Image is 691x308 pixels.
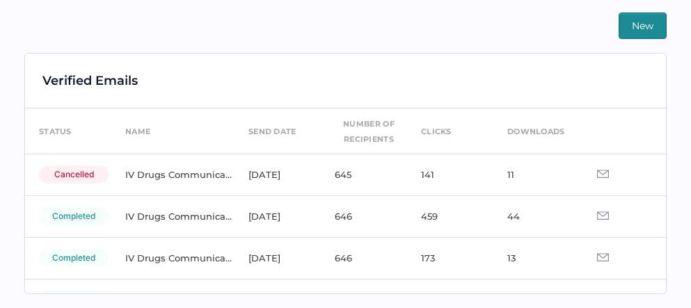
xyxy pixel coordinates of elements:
[235,237,321,279] td: [DATE]
[39,124,72,139] div: status
[335,116,403,147] div: number of recipients
[111,154,235,195] td: IV Drugs Communications
[111,195,235,237] td: IV Drugs Communications
[407,237,493,279] td: 173
[39,249,109,267] div: completed
[321,154,407,195] td: 645
[235,195,321,237] td: [DATE]
[111,237,235,279] td: IV Drugs Communications
[407,154,493,195] td: 141
[39,165,109,184] div: cancelled
[321,195,407,237] td: 646
[493,154,580,195] td: 11
[632,13,653,38] span: New
[42,71,138,90] div: Verified Emails
[125,124,150,139] div: name
[235,154,321,195] td: [DATE]
[421,124,452,139] div: clicks
[39,207,109,225] div: completed
[321,237,407,279] td: 646
[248,124,296,139] div: send date
[619,13,667,39] button: New
[597,253,609,261] img: email-icon-grey.d9de4670.svg
[597,170,609,178] img: email-icon-grey.d9de4670.svg
[507,124,565,139] div: downloads
[493,195,580,237] td: 44
[493,237,580,279] td: 13
[597,211,609,220] img: email-icon-grey.d9de4670.svg
[407,195,493,237] td: 459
